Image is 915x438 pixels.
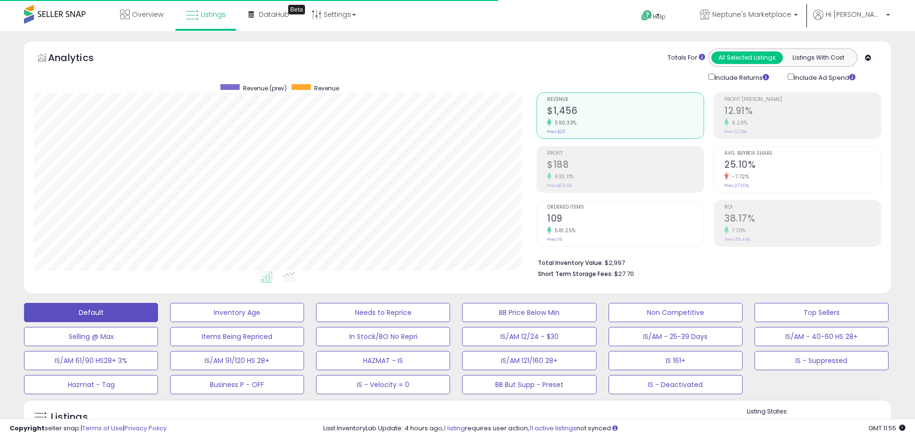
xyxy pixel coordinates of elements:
[259,10,289,19] span: DataHub
[529,424,576,433] a: 11 active listings
[609,303,743,322] button: Non Competitive
[547,237,562,242] small: Prev: 16
[24,351,158,370] button: IS/AM 61/90 HS28+ 3%
[724,151,881,156] span: Avg. Buybox Share
[24,303,158,322] button: Default
[462,351,596,370] button: IS/AM 121/160 28+
[813,10,890,31] a: Hi [PERSON_NAME]
[729,119,748,126] small: 6.26%
[243,84,287,92] span: Revenue (prev)
[201,10,226,19] span: Listings
[538,259,603,267] b: Total Inventory Value:
[826,10,883,19] span: Hi [PERSON_NAME]
[82,424,123,433] a: Terms of Use
[538,256,874,268] li: $2,997
[634,2,684,31] a: Help
[551,119,577,126] small: 590.33%
[10,424,167,433] div: seller snap | |
[711,51,783,64] button: All Selected Listings
[668,53,705,63] div: Totals For
[724,105,881,118] h2: 12.91%
[614,269,634,278] span: $27.70
[24,327,158,346] button: Selling @ Max
[323,424,905,433] div: Last InventoryLab Update: 4 hours ago, requires user action, not synced.
[782,51,854,64] button: Listings With Cost
[547,105,704,118] h2: $1,456
[462,375,596,394] button: BB But Supp - Preset
[724,183,749,188] small: Prev: 27.20%
[547,213,704,226] h2: 109
[724,237,750,242] small: Prev: 35.44%
[538,270,613,278] b: Short Term Storage Fees:
[641,10,653,22] i: Get Help
[724,129,747,135] small: Prev: 12.15%
[462,327,596,346] button: IS/AM 12/24 - $30
[462,303,596,322] button: BB Price Below Min
[170,351,304,370] button: IS/AM 91/120 HS 28+
[609,327,743,346] button: IS/AM - 25-39 Days
[551,227,576,234] small: 581.25%
[547,129,565,135] small: Prev: $211
[51,411,88,424] h5: Listings
[729,173,749,180] small: -7.72%
[609,375,743,394] button: IS - Deactivated
[547,97,704,102] span: Revenue
[547,159,704,172] h2: $188
[609,351,743,370] button: IS 161+
[316,375,450,394] button: IS - Velocity = 0
[701,72,781,83] div: Include Returns
[747,407,891,416] p: Listing States:
[868,424,905,433] span: 2025-09-18 11:55 GMT
[314,84,339,92] span: Revenue
[10,424,45,433] strong: Copyright
[724,97,881,102] span: Profit [PERSON_NAME]
[724,213,881,226] h2: 38.17%
[724,205,881,210] span: ROI
[755,303,889,322] button: Top Sellers
[132,10,163,19] span: Overview
[729,227,746,234] small: 7.70%
[551,173,574,180] small: 633.71%
[755,327,889,346] button: IS/AM - 40-60 HS 28+
[288,5,305,14] div: Tooltip anchor
[124,424,167,433] a: Privacy Policy
[547,205,704,210] span: Ordered Items
[444,424,465,433] a: 1 listing
[829,418,865,426] label: Deactivated
[24,375,158,394] button: Hazmat - Tag
[724,159,881,172] h2: 25.10%
[316,351,450,370] button: HAZMAT - IS
[712,10,791,19] span: Neptune's Marketplace
[170,327,304,346] button: Items Being Repriced
[48,51,112,67] h5: Analytics
[755,351,889,370] button: IS - Suppressed
[316,327,450,346] button: In Stock/BO No Repri
[547,151,704,156] span: Profit
[316,303,450,322] button: Needs to Reprice
[756,418,774,426] label: Active
[170,303,304,322] button: Inventory Age
[653,13,666,21] span: Help
[170,375,304,394] button: Business P - OFF
[781,72,871,83] div: Include Ad Spend
[547,183,572,188] small: Prev: $25.63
